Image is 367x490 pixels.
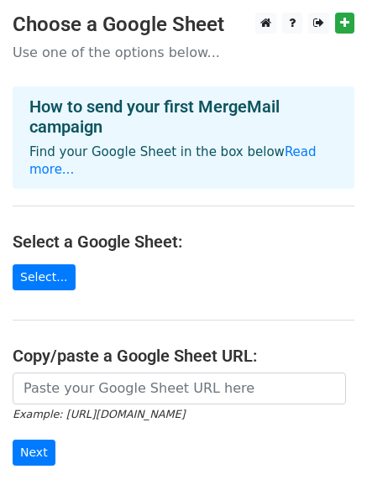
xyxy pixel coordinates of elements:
[29,144,317,177] a: Read more...
[13,232,354,252] h4: Select a Google Sheet:
[13,373,346,404] input: Paste your Google Sheet URL here
[13,13,354,37] h3: Choose a Google Sheet
[283,409,367,490] iframe: Chat Widget
[13,44,354,61] p: Use one of the options below...
[13,264,76,290] a: Select...
[29,143,338,179] p: Find your Google Sheet in the box below
[13,440,55,466] input: Next
[13,408,185,420] small: Example: [URL][DOMAIN_NAME]
[29,96,338,137] h4: How to send your first MergeMail campaign
[13,346,354,366] h4: Copy/paste a Google Sheet URL:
